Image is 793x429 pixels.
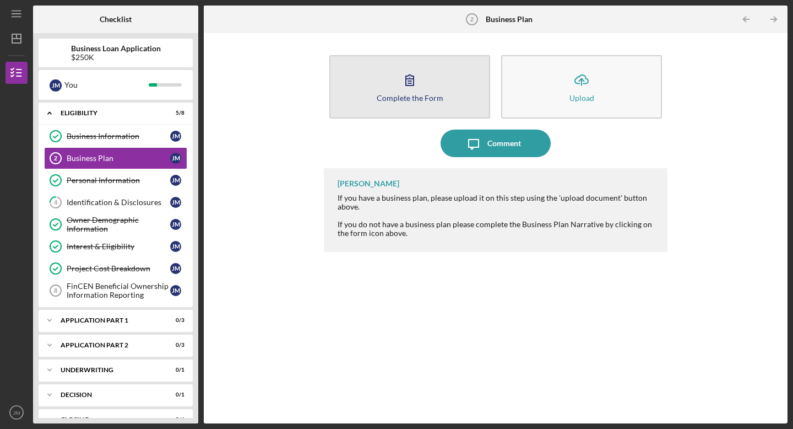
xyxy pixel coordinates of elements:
[54,155,57,162] tspan: 2
[67,132,170,141] div: Business Information
[165,392,184,398] div: 0 / 1
[61,342,157,348] div: Application Part 2
[67,176,170,185] div: Personal Information
[165,367,184,373] div: 0 / 1
[67,198,170,207] div: Identification & Disclosures
[44,125,187,147] a: Business InformationJM
[377,94,443,102] div: Complete the Form
[170,219,181,230] div: J M
[170,197,181,208] div: J M
[441,130,551,157] button: Comment
[170,241,181,252] div: J M
[44,258,187,280] a: Project Cost BreakdownJM
[338,194,656,238] div: If you have a business plan, please upload it on this step using the 'upload document' button abo...
[165,110,184,116] div: 5 / 8
[67,216,170,233] div: Owner Demographic Information
[44,213,187,235] a: Owner Demographic InformationJM
[170,131,181,142] div: J M
[44,147,187,169] a: 2Business PlanJM
[61,367,157,373] div: Underwriting
[54,199,58,206] tspan: 4
[569,94,594,102] div: Upload
[165,342,184,348] div: 0 / 3
[487,130,521,157] div: Comment
[6,401,28,423] button: JM
[170,153,181,164] div: J M
[71,53,161,62] div: $250K
[67,242,170,251] div: Interest & Eligibility
[61,392,157,398] div: Decision
[486,15,533,24] b: Business Plan
[44,169,187,191] a: Personal InformationJM
[170,285,181,296] div: J M
[61,317,157,324] div: Application Part 1
[165,416,184,423] div: 0 / 4
[170,175,181,186] div: J M
[44,235,187,258] a: Interest & EligibilityJM
[470,16,474,23] tspan: 2
[13,410,20,416] text: JM
[44,280,187,302] a: 8FinCEN Beneficial Ownership Information ReportingJM
[50,79,62,92] div: J M
[100,15,132,24] b: Checklist
[67,264,170,273] div: Project Cost Breakdown
[44,191,187,213] a: 4Identification & DisclosuresJM
[61,110,157,116] div: Eligibility
[501,55,662,119] button: Upload
[338,179,399,188] div: [PERSON_NAME]
[64,76,149,94] div: You
[67,282,170,299] div: FinCEN Beneficial Ownership Information Reporting
[54,287,57,294] tspan: 8
[61,416,157,423] div: Closing
[71,44,161,53] b: Business Loan Application
[329,55,490,119] button: Complete the Form
[67,154,170,163] div: Business Plan
[165,317,184,324] div: 0 / 3
[170,263,181,274] div: J M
